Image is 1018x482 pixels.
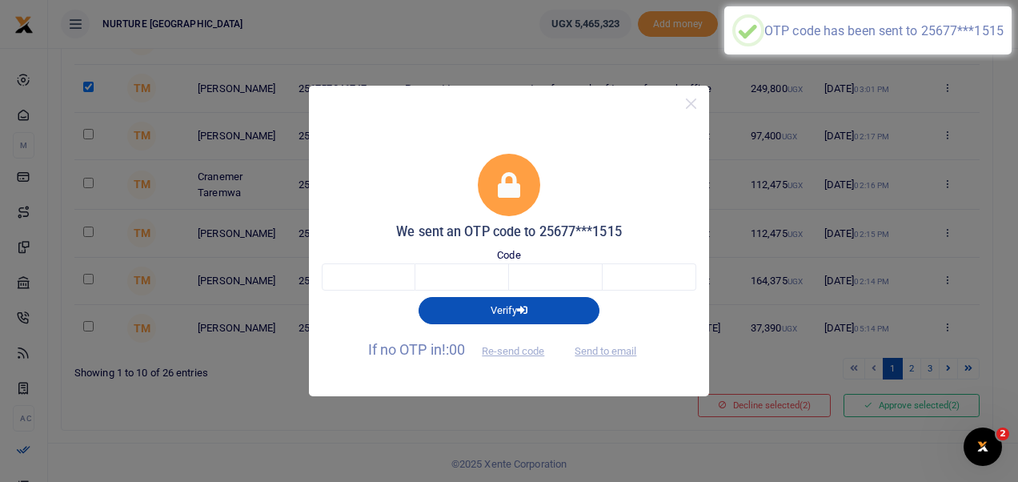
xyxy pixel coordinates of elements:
span: 2 [996,428,1009,440]
div: OTP code has been sent to 25677***1515 [764,23,1004,38]
span: !:00 [442,341,465,358]
button: Close [679,92,703,115]
span: If no OTP in [368,341,559,358]
iframe: Intercom live chat [964,428,1002,466]
h5: We sent an OTP code to 25677***1515 [322,224,696,240]
button: Verify [419,297,599,324]
label: Code [497,247,520,263]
